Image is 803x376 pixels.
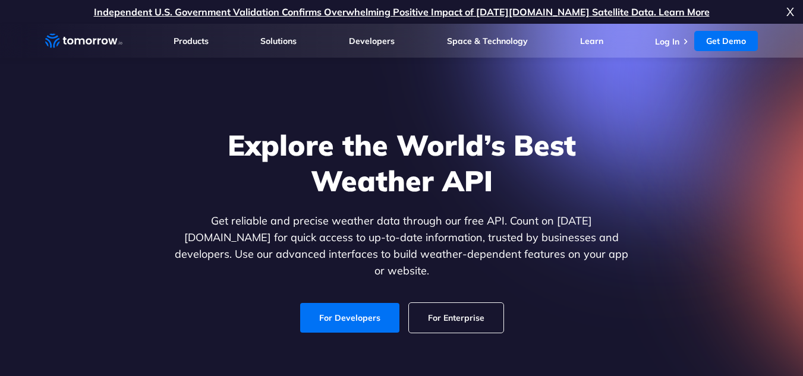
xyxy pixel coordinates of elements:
p: Get reliable and precise weather data through our free API. Count on [DATE][DOMAIN_NAME] for quic... [172,213,631,279]
a: Home link [45,32,122,50]
a: Log In [655,36,679,47]
a: Learn [580,36,603,46]
h1: Explore the World’s Best Weather API [172,127,631,198]
a: For Developers [300,303,399,333]
a: Products [174,36,209,46]
a: Independent U.S. Government Validation Confirms Overwhelming Positive Impact of [DATE][DOMAIN_NAM... [94,6,710,18]
a: Solutions [260,36,297,46]
a: Space & Technology [447,36,528,46]
a: Get Demo [694,31,758,51]
a: Developers [349,36,395,46]
a: For Enterprise [409,303,503,333]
